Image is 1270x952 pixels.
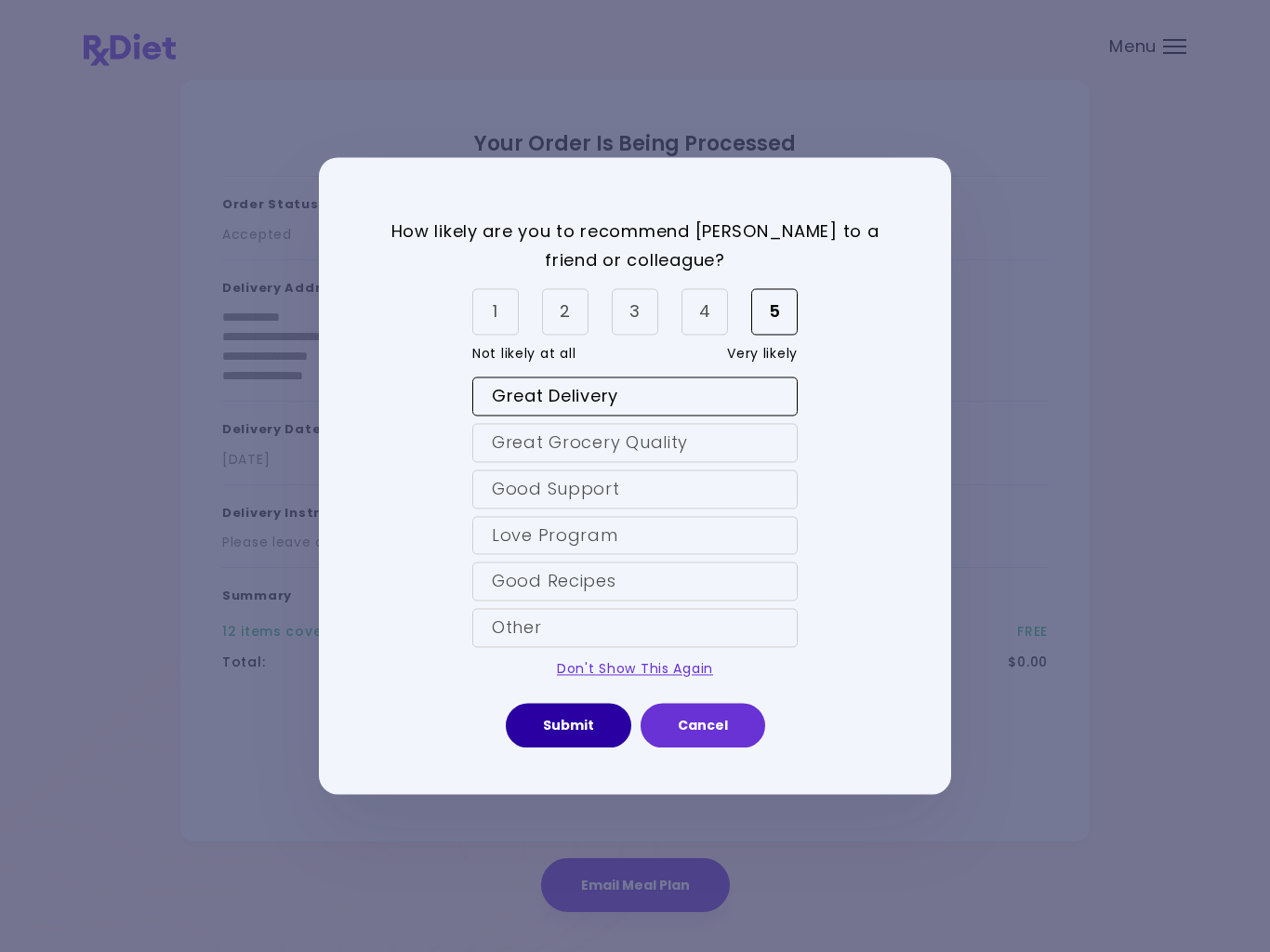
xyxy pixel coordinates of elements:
[506,704,631,748] button: Submit
[472,377,798,416] div: Great Delivery
[641,704,765,748] button: Cancel
[472,516,798,555] div: Love Program
[472,469,798,509] div: Good Support
[472,423,798,462] div: Great Grocery Quality
[751,289,798,336] div: 5
[557,660,713,679] a: Don't Show This Again
[365,218,905,274] p: How likely are you to recommend [PERSON_NAME] to a friend or colleague?
[681,289,728,336] div: 4
[472,562,798,602] div: Good Recipes
[472,289,519,336] div: 1
[542,289,589,336] div: 2
[472,340,575,370] span: Not likely at all
[612,289,658,336] div: 3
[727,340,798,370] span: Very likely
[472,609,798,648] div: Other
